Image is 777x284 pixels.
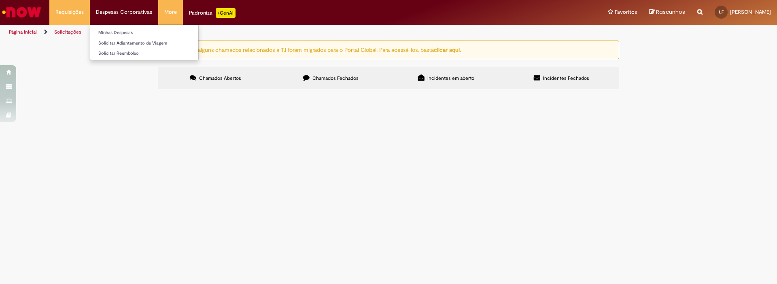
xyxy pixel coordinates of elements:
a: Solicitações [54,29,81,35]
a: Solicitar Adiantamento de Viagem [90,39,198,48]
p: +GenAi [216,8,236,18]
ng-bind-html: Atenção: alguns chamados relacionados a T.I foram migrados para o Portal Global. Para acessá-los,... [174,46,461,53]
a: Rascunhos [649,9,685,16]
span: Favoritos [615,8,637,16]
span: LF [719,9,724,15]
a: clicar aqui. [434,46,461,53]
ul: Trilhas de página [6,25,512,40]
img: ServiceNow [1,4,42,20]
span: Chamados Fechados [312,75,359,81]
span: More [164,8,177,16]
span: Rascunhos [656,8,685,16]
span: Requisições [55,8,84,16]
span: Chamados Abertos [199,75,241,81]
span: Despesas Corporativas [96,8,152,16]
span: [PERSON_NAME] [730,9,771,15]
span: Incidentes em aberto [427,75,474,81]
a: Página inicial [9,29,37,35]
span: Incidentes Fechados [543,75,589,81]
div: Padroniza [189,8,236,18]
a: Minhas Despesas [90,28,198,37]
a: Solicitar Reembolso [90,49,198,58]
ul: Despesas Corporativas [90,24,199,60]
